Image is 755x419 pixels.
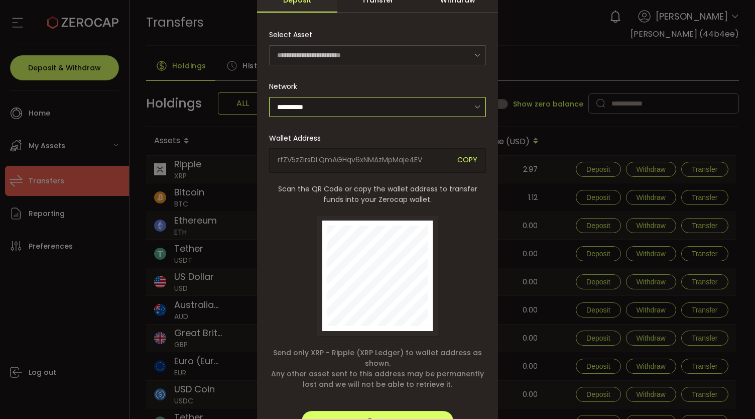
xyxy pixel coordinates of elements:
span: Send only XRP - Ripple (XRP Ledger) to wallet address as shown. [269,348,486,369]
iframe: Chat Widget [705,371,755,419]
span: rfZV5zZirsDLQmAGHqv6xNMAzMpMaje4EV [278,155,450,166]
span: COPY [457,155,477,166]
label: Wallet Address [269,133,327,143]
span: Scan the QR Code or copy the wallet address to transfer funds into your Zerocap wallet. [269,184,486,205]
span: Any other asset sent to this address may be permanently lost and we will not be able to retrieve it. [269,369,486,390]
label: Network [269,81,303,91]
label: Select Asset [269,30,318,40]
